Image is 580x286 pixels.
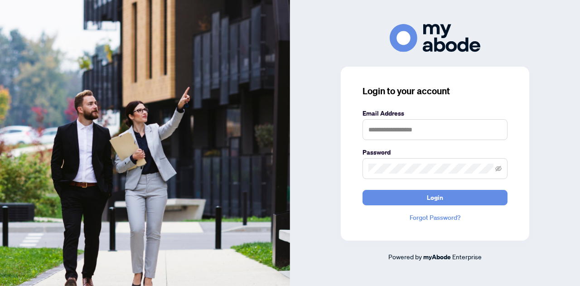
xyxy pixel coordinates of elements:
[427,190,443,205] span: Login
[390,24,480,52] img: ma-logo
[362,108,507,118] label: Email Address
[452,252,482,261] span: Enterprise
[495,165,502,172] span: eye-invisible
[362,147,507,157] label: Password
[388,252,422,261] span: Powered by
[362,190,507,205] button: Login
[362,85,507,97] h3: Login to your account
[423,252,451,262] a: myAbode
[362,213,507,223] a: Forgot Password?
